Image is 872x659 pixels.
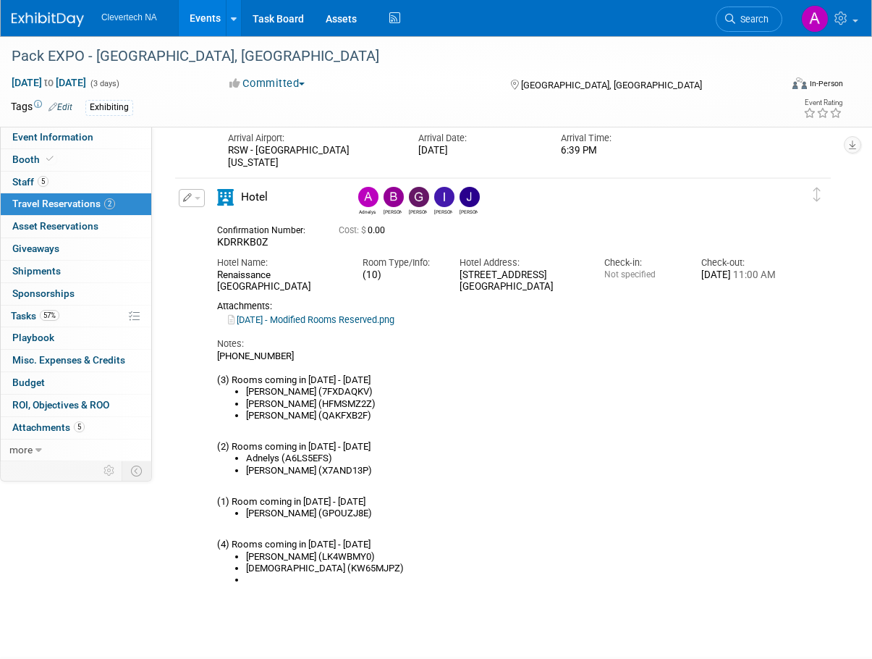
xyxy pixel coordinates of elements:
[460,207,478,215] div: Jean St-Martin
[384,187,404,207] img: Beth Zarnick-Duffy
[12,377,45,388] span: Budget
[12,354,125,366] span: Misc. Expenses & Credits
[792,77,807,89] img: Format-Inperson.png
[246,386,776,398] li: [PERSON_NAME] (7FXDAQKV)
[12,265,61,277] span: Shipments
[460,256,583,269] div: Hotel Address:
[217,221,317,236] div: Confirmation Number:
[604,269,680,280] div: Not specified
[701,256,776,269] div: Check-out:
[12,332,54,343] span: Playbook
[97,461,122,480] td: Personalize Event Tab Strip
[12,243,59,254] span: Giveaways
[1,350,151,372] a: Misc. Expenses & Credits
[384,207,402,215] div: Beth Zarnick-Duffy
[12,287,75,299] span: Sponsorships
[355,187,380,215] div: Adnelys Hernandez
[431,187,456,215] div: Ildiko Nyeste
[40,310,59,321] span: 57%
[11,99,72,116] td: Tags
[42,77,56,88] span: to
[1,261,151,282] a: Shipments
[224,76,310,91] button: Committed
[228,145,397,169] div: RSW - [GEOGRAPHIC_DATA][US_STATE]
[460,269,583,294] div: [STREET_ADDRESS] [GEOGRAPHIC_DATA]
[339,225,368,235] span: Cost: $
[460,187,480,207] img: Jean St-Martin
[246,398,776,410] li: [PERSON_NAME] (HFMSMZ2Z)
[716,7,782,32] a: Search
[1,327,151,349] a: Playbook
[418,145,539,157] div: [DATE]
[12,131,93,143] span: Event Information
[722,75,843,97] div: Event Format
[217,351,776,587] div: [PHONE_NUMBER] (3) Rooms coming in [DATE] - [DATE] (2) Rooms coming in [DATE] - [DATE] (1) Room c...
[12,176,48,188] span: Staff
[217,269,341,294] div: Renaissance [GEOGRAPHIC_DATA]
[405,187,431,215] div: Giorgio Zanardi
[11,76,87,89] span: [DATE] [DATE]
[735,14,769,25] span: Search
[217,301,776,312] div: Attachments:
[418,132,539,145] div: Arrival Date:
[246,410,776,421] li: [PERSON_NAME] (QAKFXB2F)
[1,306,151,327] a: Tasks57%
[1,395,151,416] a: ROI, Objectives & ROO
[1,372,151,394] a: Budget
[1,440,151,461] a: more
[12,198,115,209] span: Travel Reservations
[7,43,772,70] div: Pack EXPO - [GEOGRAPHIC_DATA], [GEOGRAPHIC_DATA]
[1,216,151,238] a: Asset Reservations
[11,310,59,322] span: Tasks
[228,132,397,145] div: Arrival Airport:
[1,193,151,215] a: Travel Reservations2
[339,225,391,235] span: 0.00
[12,12,84,27] img: ExhibitDay
[1,417,151,439] a: Attachments5
[85,100,133,115] div: Exhibiting
[1,172,151,193] a: Staff5
[46,155,54,163] i: Booth reservation complete
[409,187,429,207] img: Giorgio Zanardi
[246,453,776,464] li: Adnelys (A6LS5EFS)
[434,207,452,215] div: Ildiko Nyeste
[561,132,682,145] div: Arrival Time:
[731,269,776,280] span: 11:00 AM
[12,220,98,232] span: Asset Reservations
[813,188,821,202] i: Click and drag to move item
[803,99,842,106] div: Event Rating
[604,256,680,269] div: Check-in:
[358,207,376,215] div: Adnelys Hernandez
[456,187,481,215] div: Jean St-Martin
[12,421,85,433] span: Attachments
[246,508,776,519] li: [PERSON_NAME] (GPOUZJ8E)
[561,145,682,157] div: 6:39 PM
[363,256,438,269] div: Room Type/Info:
[89,79,119,88] span: (3 days)
[217,337,776,351] div: Notes:
[217,189,234,206] i: Hotel
[217,236,268,248] span: KDRRKB0Z
[104,198,115,209] span: 2
[1,283,151,305] a: Sponsorships
[38,176,48,187] span: 5
[363,269,438,281] div: (10)
[409,207,427,215] div: Giorgio Zanardi
[228,314,394,325] a: [DATE] - Modified Rooms Reserved.png
[521,80,702,91] span: [GEOGRAPHIC_DATA], [GEOGRAPHIC_DATA]
[1,238,151,260] a: Giveaways
[246,465,776,489] li: [PERSON_NAME] (X7AND13P)
[809,78,843,89] div: In-Person
[122,461,152,480] td: Toggle Event Tabs
[241,190,268,203] span: Hotel
[74,421,85,432] span: 5
[101,12,157,22] span: Clevertech NA
[9,444,33,456] span: more
[1,127,151,148] a: Event Information
[801,5,829,33] img: Adnelys Hernandez
[701,269,776,282] div: [DATE]
[12,154,56,165] span: Booth
[246,551,776,563] li: [PERSON_NAME] (LK4WBMY0)
[1,149,151,171] a: Booth
[48,102,72,112] a: Edit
